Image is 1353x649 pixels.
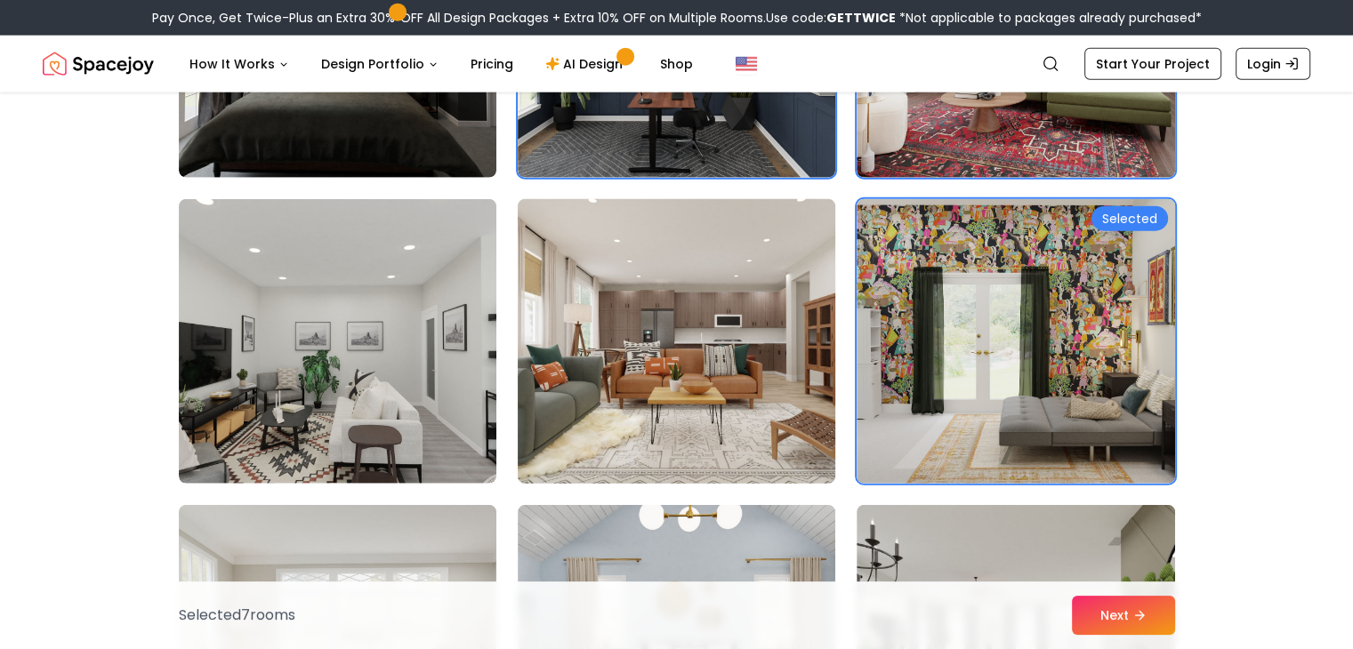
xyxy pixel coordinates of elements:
a: Pricing [456,46,528,82]
a: Shop [646,46,707,82]
img: Spacejoy Logo [43,46,154,82]
span: Use code: [766,9,896,27]
img: Room room-46 [179,199,496,484]
a: Start Your Project [1084,48,1221,80]
a: AI Design [531,46,642,82]
nav: Main [175,46,707,82]
nav: Global [43,36,1310,92]
p: Selected 7 room s [179,605,295,626]
img: Room room-47 [510,192,843,491]
button: Next [1072,596,1175,635]
a: Spacejoy [43,46,154,82]
div: Pay Once, Get Twice-Plus an Extra 30% OFF All Design Packages + Extra 10% OFF on Multiple Rooms. [152,9,1202,27]
a: Login [1236,48,1310,80]
b: GETTWICE [826,9,896,27]
div: Selected [1091,206,1168,231]
span: *Not applicable to packages already purchased* [896,9,1202,27]
img: United States [736,53,757,75]
button: How It Works [175,46,303,82]
button: Design Portfolio [307,46,453,82]
img: Room room-48 [857,199,1174,484]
